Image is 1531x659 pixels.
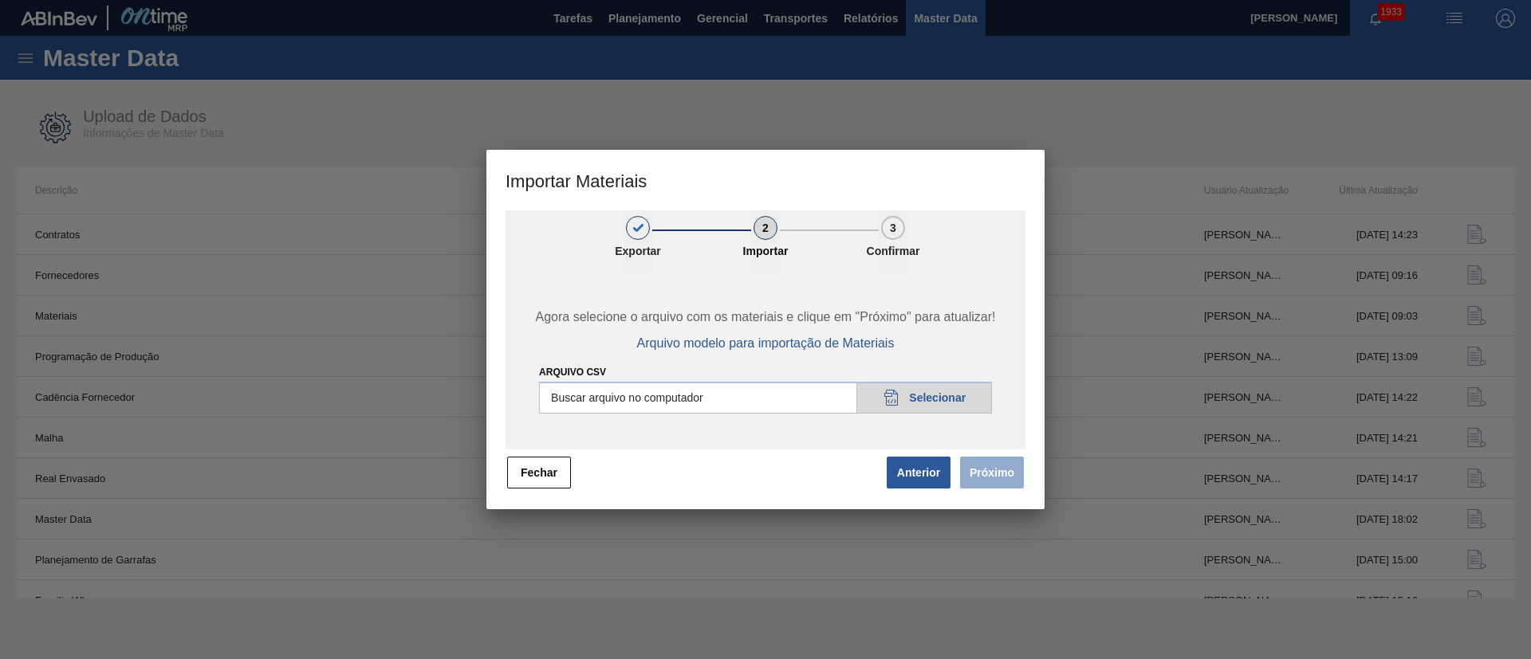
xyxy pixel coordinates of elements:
button: Fechar [507,457,571,488]
span: Arquivo modelo para importação de Materiais [637,336,895,351]
button: 1Exportar [624,210,652,274]
div: 3 [881,216,905,240]
button: 3Confirmar [879,210,907,274]
button: Anterior [887,457,950,488]
p: Confirmar [853,245,933,257]
p: Exportar [598,245,678,257]
label: Arquivo CSV [539,367,606,378]
h3: Importar Materiais [486,150,1045,210]
div: 2 [754,216,777,240]
div: 1 [626,216,650,240]
p: Importar [726,245,805,257]
span: Agora selecione o arquivo com os materiais e clique em "Próximo" para atualizar! [524,310,1007,324]
button: 2Importar [751,210,780,274]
